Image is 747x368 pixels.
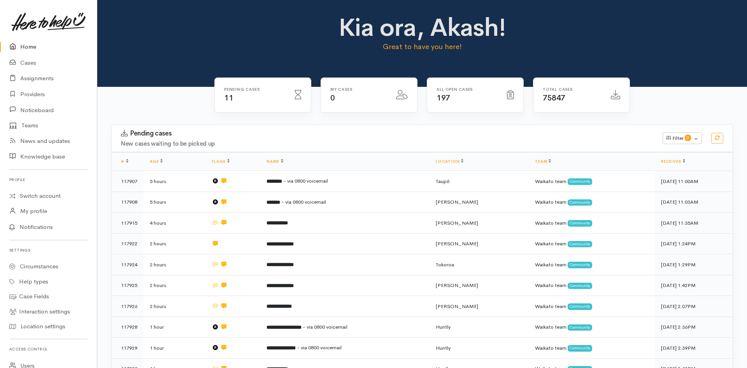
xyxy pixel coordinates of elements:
[655,317,733,338] td: [DATE] 2:36PM
[121,159,128,164] a: #
[121,130,653,137] h3: Pending cases
[655,233,733,254] td: [DATE] 1:24PM
[543,93,565,103] span: 75847
[144,275,205,296] td: 2 hours
[112,233,144,254] td: 117922
[655,171,733,192] td: [DATE] 11:00AM
[655,296,733,317] td: [DATE] 2:07PM
[303,324,347,330] span: - via 0800 voicemail
[685,135,691,141] span: 0
[330,87,387,92] h6: My cases
[144,317,205,338] td: 1 hour
[144,192,205,213] td: 5 hours
[568,262,592,268] span: Community
[112,275,144,296] td: 117925
[283,178,328,184] span: - via 0800 voicemail
[436,240,478,247] span: [PERSON_NAME]
[112,317,144,338] td: 117928
[655,275,733,296] td: [DATE] 1:42PM
[436,324,451,330] span: Huntly
[150,159,163,164] a: Age
[655,338,733,359] td: [DATE] 2:39PM
[330,93,335,103] span: 0
[543,87,601,92] h6: Total cases
[436,345,451,351] span: Huntly
[529,233,655,254] td: Waikato team
[437,93,450,103] span: 197
[121,141,653,147] h4: New cases waiting to be picked up
[661,159,685,164] a: Received
[529,275,655,296] td: Waikato team
[112,254,144,275] td: 117924
[112,192,144,213] td: 117908
[112,213,144,234] td: 117915
[568,283,592,289] span: Community
[436,178,450,185] span: Taupō
[224,87,285,92] h6: Pending cases
[529,171,655,192] td: Waikato team
[144,338,205,359] td: 1 hour
[655,254,733,275] td: [DATE] 1:29PM
[144,254,205,275] td: 2 hours
[436,303,478,310] span: [PERSON_NAME]
[9,174,88,185] h6: Profile
[112,296,144,317] td: 117926
[568,199,592,206] span: Community
[269,14,575,41] h1: Kia ora, Akash!
[436,282,478,289] span: [PERSON_NAME]
[568,345,592,351] span: Community
[529,254,655,275] td: Waikato team
[436,220,478,226] span: [PERSON_NAME]
[535,159,551,164] a: Team
[9,344,88,354] h6: Access control
[297,344,342,351] span: - via 0800 voicemail
[224,93,233,103] span: 11
[529,317,655,338] td: Waikato team
[568,220,592,226] span: Community
[281,199,326,205] span: - via 0800 voicemail
[529,296,655,317] td: Waikato team
[529,338,655,359] td: Waikato team
[568,324,592,331] span: Community
[663,132,702,144] button: Filter0
[267,159,283,164] a: Name
[655,192,733,213] td: [DATE] 11:03AM
[269,41,575,52] p: Great to have you here!
[144,171,205,192] td: 5 hours
[568,303,592,310] span: Community
[436,159,463,164] a: Location
[436,261,454,268] span: Tokoroa
[112,338,144,359] td: 117929
[144,213,205,234] td: 4 hours
[436,199,478,205] span: [PERSON_NAME]
[568,241,592,247] span: Community
[568,178,592,185] span: Community
[112,171,144,192] td: 117907
[529,192,655,213] td: Waikato team
[529,213,655,234] td: Waikato team
[437,87,498,92] h6: All Open cases
[655,213,733,234] td: [DATE] 11:35AM
[9,245,88,255] h6: Settings
[144,296,205,317] td: 2 hours
[144,233,205,254] td: 2 hours
[212,159,230,164] a: Flags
